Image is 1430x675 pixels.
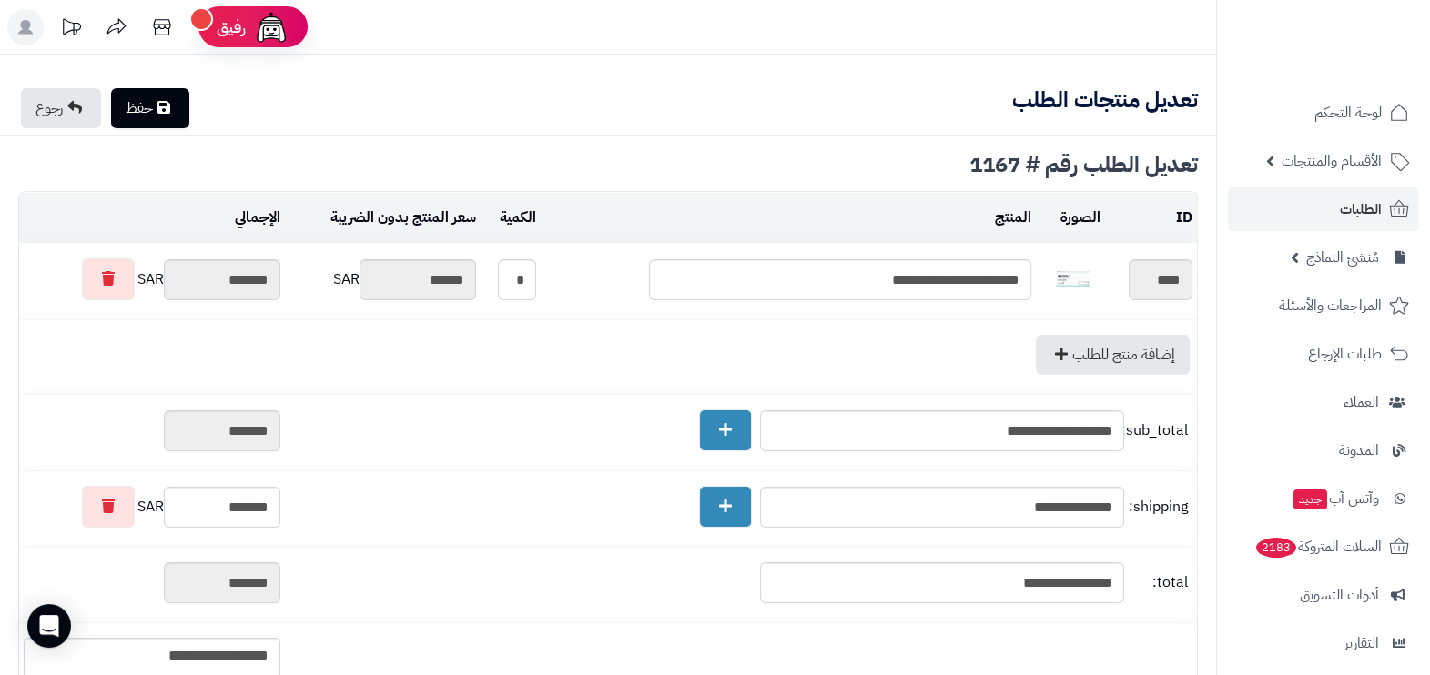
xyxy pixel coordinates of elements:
[1314,100,1382,126] span: لوحة التحكم
[1228,91,1419,135] a: لوحة التحكم
[1340,196,1382,222] span: الطلبات
[111,88,189,128] a: حفظ
[1308,341,1382,367] span: طلبات الإرجاع
[18,154,1198,176] div: تعديل الطلب رقم # 1167
[217,16,246,38] span: رفيق
[1129,420,1188,441] span: sub_total:
[1344,630,1379,656] span: التقارير
[1228,621,1419,665] a: التقارير
[1254,534,1382,559] span: السلات المتروكة
[1292,486,1379,511] span: وآتس آب
[1228,525,1419,569] a: السلات المتروكة2183
[27,604,71,648] div: Open Intercom Messenger
[1105,193,1197,243] td: ID
[285,193,481,243] td: سعر المنتج بدون الضريبة
[1228,477,1419,520] a: وآتس آبجديد
[1228,428,1419,472] a: المدونة
[289,259,476,300] div: SAR
[1344,389,1379,415] span: العملاء
[1306,29,1413,67] img: logo-2.png
[24,486,280,528] div: SAR
[1129,572,1188,593] span: total:
[1228,284,1419,327] a: المراجعات والأسئلة
[541,193,1036,243] td: المنتج
[1055,261,1091,297] img: 55216366cc73f204a1bb2e169657b7c8dd9b-40x40.jpg
[1339,438,1379,463] span: المدونة
[1012,84,1198,116] b: تعديل منتجات الطلب
[48,9,94,50] a: تحديثات المنصة
[1254,537,1297,559] span: 2183
[1036,193,1105,243] td: الصورة
[1228,573,1419,617] a: أدوات التسويق
[1293,489,1327,509] span: جديد
[1129,497,1188,518] span: shipping:
[1228,332,1419,376] a: طلبات الإرجاع
[253,9,289,45] img: ai-face.png
[1300,582,1379,608] span: أدوات التسويق
[1036,335,1190,375] a: إضافة منتج للطلب
[481,193,541,243] td: الكمية
[1279,293,1382,318] span: المراجعات والأسئلة
[1228,187,1419,231] a: الطلبات
[1306,245,1379,270] span: مُنشئ النماذج
[19,193,285,243] td: الإجمالي
[1228,380,1419,424] a: العملاء
[1282,148,1382,174] span: الأقسام والمنتجات
[24,258,280,300] div: SAR
[21,88,101,128] a: رجوع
